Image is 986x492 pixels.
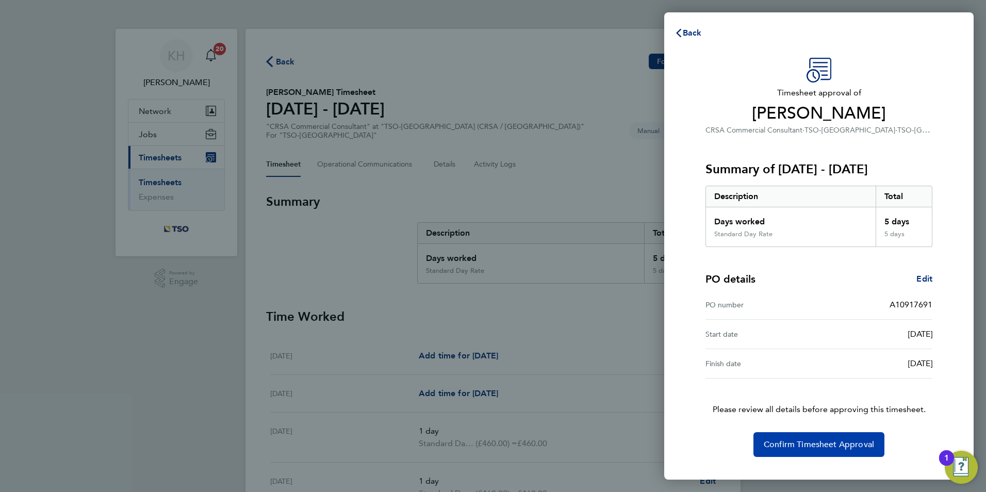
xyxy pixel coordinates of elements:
button: Open Resource Center, 1 new notification [945,451,978,484]
span: Confirm Timesheet Approval [764,439,874,450]
span: Back [683,28,702,38]
div: 5 days [876,230,932,247]
a: Edit [916,273,932,285]
span: TSO-[GEOGRAPHIC_DATA] [804,126,895,135]
span: · [895,126,897,135]
div: Summary of 13 - 19 Sep 2025 [705,186,932,247]
div: Finish date [705,357,819,370]
span: Timesheet approval of [705,87,932,99]
div: Description [706,186,876,207]
button: Confirm Timesheet Approval [753,432,884,457]
div: 1 [944,458,949,471]
span: [PERSON_NAME] [705,103,932,124]
span: · [802,126,804,135]
div: PO number [705,299,819,311]
div: Standard Day Rate [714,230,773,238]
h4: PO details [705,272,755,286]
p: Please review all details before approving this timesheet. [693,379,945,416]
span: A10917691 [890,300,932,309]
h3: Summary of [DATE] - [DATE] [705,161,932,177]
button: Back [664,23,712,43]
div: [DATE] [819,357,932,370]
div: Days worked [706,207,876,230]
div: [DATE] [819,328,932,340]
span: CRSA Commercial Consultant [705,126,802,135]
div: Start date [705,328,819,340]
div: Total [876,186,932,207]
div: 5 days [876,207,932,230]
span: Edit [916,274,932,284]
